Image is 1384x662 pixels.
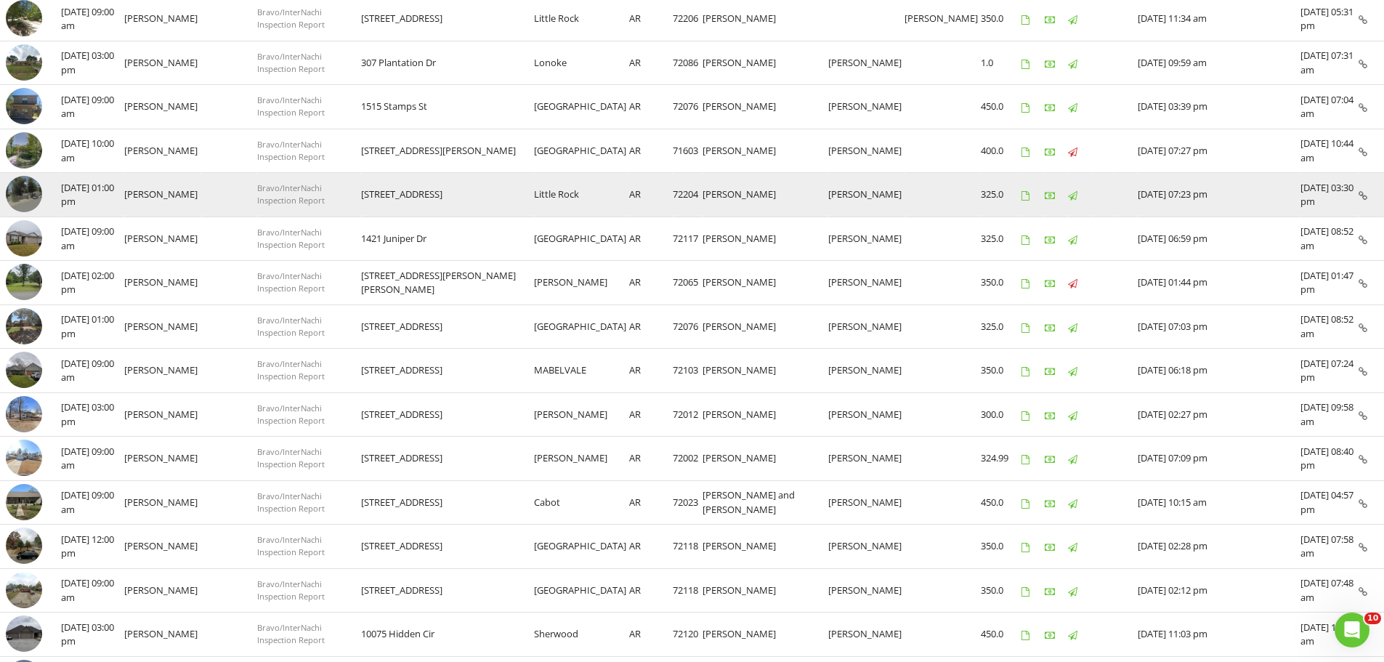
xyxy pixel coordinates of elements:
td: 72002 [673,437,703,481]
td: [PERSON_NAME] [828,437,905,481]
td: [STREET_ADDRESS][PERSON_NAME] [361,129,534,173]
td: [PERSON_NAME] [703,261,828,305]
td: [PERSON_NAME] [703,525,828,569]
td: AR [629,261,673,305]
td: [PERSON_NAME] [703,173,828,217]
img: streetview [6,308,42,344]
td: [DATE] 02:28 pm [1138,525,1300,569]
span: Bravo/InterNachi Inspection Report [257,139,325,162]
img: image_processing2025033184ci57st.jpeg [6,484,42,520]
td: [STREET_ADDRESS] [361,480,534,525]
td: [PERSON_NAME] [124,129,201,173]
td: [PERSON_NAME] [828,525,905,569]
td: 72076 [673,85,703,129]
td: [PERSON_NAME] [703,217,828,261]
td: [PERSON_NAME] [828,85,905,129]
td: [DATE] 08:52 am [1300,304,1359,349]
td: AR [629,217,673,261]
img: streetview [6,264,42,300]
td: [PERSON_NAME] [124,568,201,613]
td: 72076 [673,304,703,349]
td: 450.0 [981,480,1021,525]
td: [DATE] 02:00 pm [61,261,124,305]
td: [STREET_ADDRESS] [361,173,534,217]
td: [DATE] 07:24 pm [1300,349,1359,393]
td: [PERSON_NAME] [703,392,828,437]
td: [DATE] 03:00 pm [61,392,124,437]
td: [PERSON_NAME] and [PERSON_NAME] [703,480,828,525]
td: [STREET_ADDRESS] [361,525,534,569]
td: [DATE] 07:31 am [1300,41,1359,85]
td: [DATE] 09:00 am [61,85,124,129]
td: AR [629,480,673,525]
td: [GEOGRAPHIC_DATA] [534,129,629,173]
td: [DATE] 07:48 am [1300,568,1359,613]
td: AR [629,129,673,173]
td: AR [629,304,673,349]
td: [DATE] 09:00 am [61,349,124,393]
td: [DATE] 10:15 am [1138,480,1300,525]
td: AR [629,613,673,657]
td: [PERSON_NAME] [828,129,905,173]
span: Bravo/InterNachi Inspection Report [257,578,325,602]
td: [PERSON_NAME] [703,85,828,129]
td: [GEOGRAPHIC_DATA] [534,217,629,261]
td: [PERSON_NAME] [703,129,828,173]
td: [STREET_ADDRESS] [361,437,534,481]
td: [DATE] 03:30 pm [1300,173,1359,217]
td: [STREET_ADDRESS] [361,568,534,613]
td: AR [629,568,673,613]
td: 450.0 [981,85,1021,129]
td: [PERSON_NAME] [703,349,828,393]
td: 350.0 [981,349,1021,393]
td: [PERSON_NAME] [124,85,201,129]
td: [DATE] 06:59 pm [1138,217,1300,261]
td: 72012 [673,392,703,437]
td: [GEOGRAPHIC_DATA] [534,525,629,569]
td: AR [629,392,673,437]
img: image_processing20250325921t6yk0.jpeg [6,615,42,652]
td: [DATE] 09:58 am [1300,392,1359,437]
td: [PERSON_NAME] [124,392,201,437]
td: [PERSON_NAME] [828,304,905,349]
td: [DATE] 09:00 am [61,568,124,613]
span: Bravo/InterNachi Inspection Report [257,622,325,645]
td: [PERSON_NAME] [124,349,201,393]
td: 450.0 [981,613,1021,657]
td: [PERSON_NAME] [703,613,828,657]
td: 325.0 [981,304,1021,349]
span: Bravo/InterNachi Inspection Report [257,51,325,74]
td: [PERSON_NAME] [124,217,201,261]
td: 72118 [673,525,703,569]
td: 72120 [673,613,703,657]
td: [PERSON_NAME] [828,480,905,525]
td: [DATE] 10:00 am [61,129,124,173]
td: AR [629,349,673,393]
td: [DATE] 02:27 pm [1138,392,1300,437]
td: AR [629,525,673,569]
td: [DATE] 11:03 pm [1138,613,1300,657]
td: [DATE] 09:00 am [61,437,124,481]
td: [DATE] 12:00 pm [61,525,124,569]
td: [DATE] 08:40 pm [1300,437,1359,481]
td: 10075 Hidden Cir [361,613,534,657]
td: [STREET_ADDRESS] [361,392,534,437]
td: [PERSON_NAME] [124,480,201,525]
td: [DATE] 07:09 pm [1138,437,1300,481]
td: AR [629,41,673,85]
td: 72103 [673,349,703,393]
td: [DATE] 10:44 am [1300,129,1359,173]
td: [PERSON_NAME] [534,392,629,437]
td: 350.0 [981,568,1021,613]
td: [PERSON_NAME] [828,613,905,657]
td: 325.0 [981,173,1021,217]
img: streetview [6,528,42,564]
td: [DATE] 07:58 am [1300,525,1359,569]
td: [GEOGRAPHIC_DATA] [534,85,629,129]
td: [DATE] 07:03 pm [1138,304,1300,349]
td: [PERSON_NAME] [124,173,201,217]
td: [DATE] 04:57 pm [1300,480,1359,525]
td: [DATE] 09:00 am [61,217,124,261]
td: 400.0 [981,129,1021,173]
span: Bravo/InterNachi Inspection Report [257,534,325,557]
